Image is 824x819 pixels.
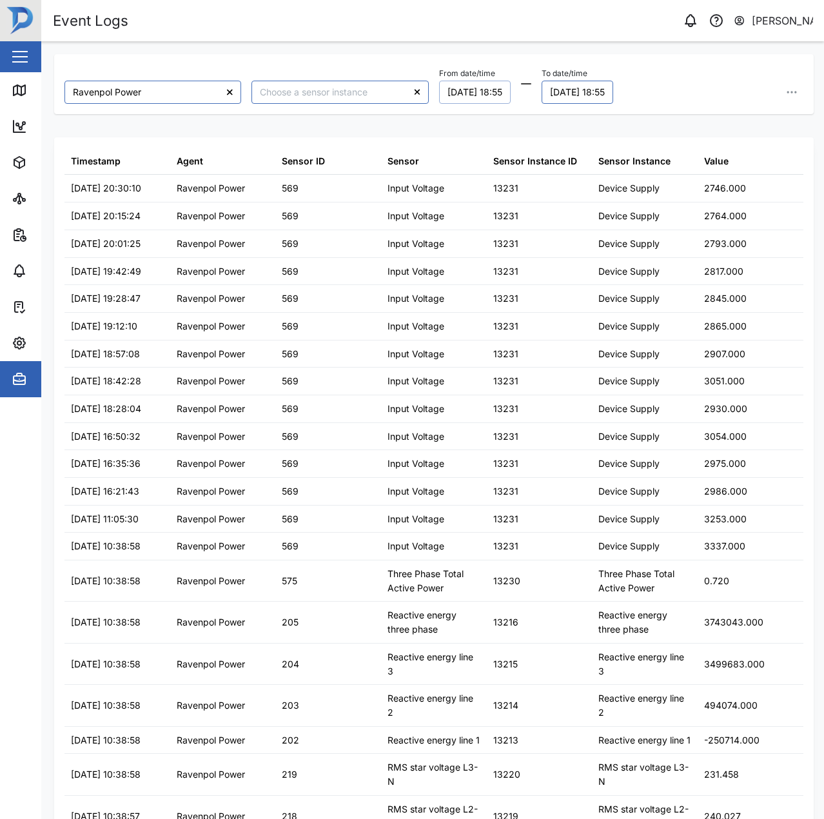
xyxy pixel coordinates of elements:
[598,760,691,788] div: RMS star voltage L3-N
[387,539,444,553] div: Input Voltage
[387,608,480,636] div: Reactive energy three phase
[493,181,518,195] div: 13231
[71,657,141,671] div: [DATE] 10:38:58
[704,657,765,671] div: 3499683.000
[493,657,518,671] div: 13215
[177,457,245,471] div: Ravenpol Power
[34,300,69,314] div: Tasks
[282,264,299,279] div: 569
[704,264,743,279] div: 2817.000
[598,512,660,526] div: Device Supply
[387,209,444,223] div: Input Voltage
[493,209,518,223] div: 13231
[71,539,141,553] div: [DATE] 10:38:58
[71,615,141,629] div: [DATE] 10:38:58
[598,608,691,636] div: Reactive energy three phase
[71,181,141,195] div: [DATE] 20:30:10
[71,154,121,168] div: Timestamp
[387,154,419,168] div: Sensor
[493,615,518,629] div: 13216
[598,347,660,361] div: Device Supply
[34,119,92,133] div: Dashboard
[387,567,480,595] div: Three Phase Total Active Power
[704,237,747,251] div: 2793.000
[704,402,747,416] div: 2930.000
[704,574,729,588] div: 0.720
[177,237,245,251] div: Ravenpol Power
[704,733,760,747] div: -250714.000
[282,181,299,195] div: 569
[177,209,245,223] div: Ravenpol Power
[387,760,480,788] div: RMS star voltage L3-N
[177,291,245,306] div: Ravenpol Power
[34,264,74,278] div: Alarms
[493,237,518,251] div: 13231
[704,698,758,713] div: 494074.000
[598,691,691,719] div: Reactive energy line 2
[71,429,141,444] div: [DATE] 16:50:32
[598,567,691,595] div: Three Phase Total Active Power
[598,484,660,498] div: Device Supply
[34,192,64,206] div: Sites
[282,615,299,629] div: 205
[177,374,245,388] div: Ravenpol Power
[704,319,747,333] div: 2865.000
[493,291,518,306] div: 13231
[493,698,518,713] div: 13214
[387,237,444,251] div: Input Voltage
[704,429,747,444] div: 3054.000
[493,457,518,471] div: 13231
[493,574,520,588] div: 13230
[733,12,814,30] button: [PERSON_NAME]
[704,181,746,195] div: 2746.000
[282,402,299,416] div: 569
[704,512,747,526] div: 3253.000
[598,650,691,678] div: Reactive energy line 3
[704,291,747,306] div: 2845.000
[493,484,518,498] div: 13231
[493,402,518,416] div: 13231
[177,512,245,526] div: Ravenpol Power
[177,264,245,279] div: Ravenpol Power
[177,657,245,671] div: Ravenpol Power
[282,374,299,388] div: 569
[704,209,747,223] div: 2764.000
[282,237,299,251] div: 569
[71,733,141,747] div: [DATE] 10:38:58
[177,698,245,713] div: Ravenpol Power
[282,457,299,471] div: 569
[493,319,518,333] div: 13231
[34,336,79,350] div: Settings
[71,374,141,388] div: [DATE] 18:42:28
[71,209,141,223] div: [DATE] 20:15:24
[177,402,245,416] div: Ravenpol Power
[493,154,577,168] div: Sensor Instance ID
[282,484,299,498] div: 569
[64,81,241,104] input: Choose an agent
[177,154,203,168] div: Agent
[598,291,660,306] div: Device Supply
[282,657,299,671] div: 204
[598,154,671,168] div: Sensor Instance
[282,512,299,526] div: 569
[53,10,128,32] div: Event Logs
[6,6,35,35] img: Main Logo
[251,81,428,104] input: Choose a sensor instance
[752,13,814,29] div: [PERSON_NAME]
[177,733,245,747] div: Ravenpol Power
[387,733,480,747] div: Reactive energy line 1
[177,181,245,195] div: Ravenpol Power
[71,402,141,416] div: [DATE] 18:28:04
[71,264,141,279] div: [DATE] 19:42:49
[542,69,587,78] label: To date/time
[177,347,245,361] div: Ravenpol Power
[704,539,745,553] div: 3337.000
[387,457,444,471] div: Input Voltage
[493,347,518,361] div: 13231
[282,291,299,306] div: 569
[34,228,77,242] div: Reports
[704,154,729,168] div: Value
[704,767,739,782] div: 231.458
[704,347,745,361] div: 2907.000
[387,181,444,195] div: Input Voltage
